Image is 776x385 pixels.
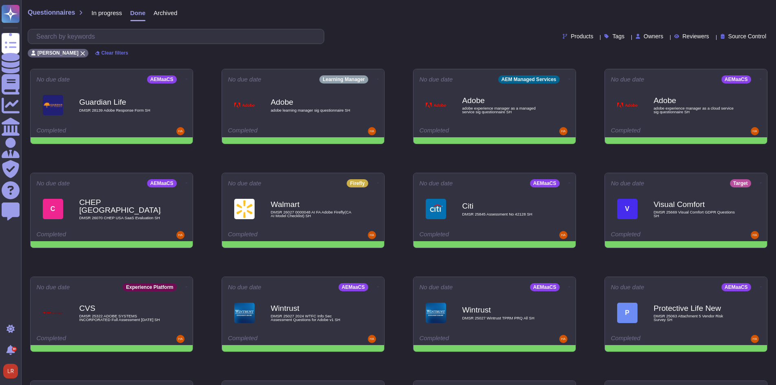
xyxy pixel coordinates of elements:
b: CHEP [GEOGRAPHIC_DATA]/Brambles [79,198,161,214]
span: No due date [420,76,453,82]
img: Logo [43,303,63,323]
img: Logo [426,303,446,323]
img: Logo [234,95,255,115]
span: DMSR 25322 ADOBE SYSTEMS INCORPORATED Full Assessment [DATE] SH [79,314,161,322]
span: DMSR 28139 Adobe Response Form SH [79,108,161,112]
span: Source Control [728,33,766,39]
span: Products [571,33,593,39]
b: CVS [79,304,161,312]
b: Guardian Life [79,98,161,106]
img: Logo [234,199,255,219]
img: user [751,335,759,343]
div: Completed [611,127,711,135]
img: user [751,231,759,239]
span: No due date [420,180,453,186]
span: DMSR 25027 Wintrust TPRM PRQ All SH [462,316,544,320]
span: Questionnaires [28,9,75,16]
span: No due date [611,76,644,82]
button: user [2,362,24,380]
div: AEMaaCS [721,75,751,84]
span: DMSR 26070 CHEP USA SaaS Evaluation SH [79,216,161,220]
span: Archived [154,10,177,16]
span: Tags [612,33,624,39]
img: user [176,231,185,239]
img: user [176,127,185,135]
img: Logo [426,199,446,219]
div: AEMaaCS [530,179,560,187]
div: Completed [611,335,711,343]
div: Completed [228,127,328,135]
b: Adobe [271,98,352,106]
div: Completed [37,335,136,343]
span: Owners [644,33,663,39]
b: Visual Comfort [654,200,735,208]
b: Adobe [462,97,544,104]
span: [PERSON_NAME] [37,51,79,55]
span: No due date [228,180,262,186]
span: DMSR 25063 Attachment 5 Vendor Risk Survey SH [654,314,735,322]
div: Target [730,179,751,187]
span: adobe learning manager sig questionnaire SH [271,108,352,112]
b: Citi [462,202,544,210]
span: adobe experience manager as a cloud service sig questionnaire SH [654,106,735,114]
b: Walmart [271,200,352,208]
span: In progress [91,10,122,16]
img: user [559,127,567,135]
img: Logo [234,303,255,323]
div: Completed [37,127,136,135]
div: AEMaaCS [721,283,751,291]
span: DMSR 25845 Assessment No 42128 SH [462,212,544,216]
span: Done [130,10,146,16]
div: Completed [228,335,328,343]
b: Wintrust [271,304,352,312]
div: 9+ [12,347,17,352]
div: Completed [611,231,711,239]
div: Learning Manager [319,75,368,84]
span: Reviewers [682,33,709,39]
span: DMSR 25027 2024 WTFC Info Sec Assessment Questions for Adobe v1 SH [271,314,352,322]
img: Logo [426,95,446,115]
span: No due date [37,284,70,290]
div: AEM Managed Services [498,75,560,84]
b: Adobe [654,97,735,104]
span: No due date [611,284,644,290]
div: P [617,303,638,323]
b: Wintrust [462,306,544,314]
div: Completed [420,127,519,135]
div: AEMaaCS [147,179,177,187]
span: No due date [37,180,70,186]
div: AEMaaCS [530,283,560,291]
div: Experience Platform [123,283,176,291]
img: Logo [617,95,638,115]
img: user [559,231,567,239]
img: user [368,335,376,343]
img: user [176,335,185,343]
span: Clear filters [101,51,128,55]
img: user [368,127,376,135]
div: Completed [228,231,328,239]
div: V [617,199,638,219]
img: user [751,127,759,135]
span: No due date [228,284,262,290]
span: No due date [420,284,453,290]
div: Completed [37,231,136,239]
span: No due date [37,76,70,82]
div: Completed [420,231,519,239]
img: user [559,335,567,343]
span: adobe experience manager as a managed service sig questionnaire SH [462,106,544,114]
div: AEMaaCS [339,283,368,291]
div: AEMaaCS [147,75,177,84]
div: Firefly [347,179,368,187]
div: Completed [420,335,519,343]
span: No due date [228,76,262,82]
div: C [43,199,63,219]
input: Search by keywords [32,29,324,44]
span: DMSR 26027 0000048 AI FA Adobe Firefly(CA AI Model Checklist) SH [271,210,352,218]
img: Logo [43,95,63,115]
span: No due date [611,180,644,186]
img: user [368,231,376,239]
b: Protective Life New [654,304,735,312]
span: DMSR 25669 Visual Comfort GDPR Questions SH [654,210,735,218]
img: user [3,364,18,378]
